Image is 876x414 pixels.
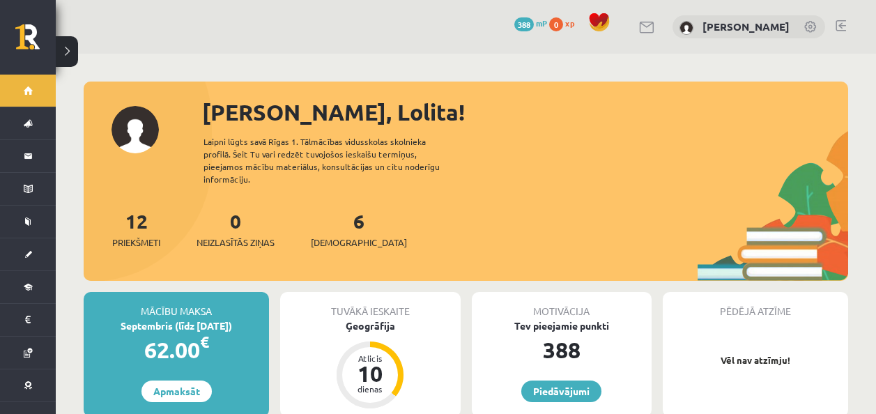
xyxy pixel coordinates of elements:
span: € [200,332,209,352]
a: 388 mP [514,17,547,29]
div: Mācību maksa [84,292,269,319]
span: [DEMOGRAPHIC_DATA] [311,236,407,250]
a: Apmaksāt [141,381,212,402]
a: 6[DEMOGRAPHIC_DATA] [311,208,407,250]
div: Tev pieejamie punkti [472,319,652,333]
span: 388 [514,17,534,31]
div: Atlicis [349,354,391,362]
a: 0Neizlasītās ziņas [197,208,275,250]
span: 0 [549,17,563,31]
a: 0 xp [549,17,581,29]
a: 12Priekšmeti [112,208,160,250]
p: Vēl nav atzīmju! [670,353,841,367]
span: xp [565,17,574,29]
span: mP [536,17,547,29]
div: 62.00 [84,333,269,367]
div: Tuvākā ieskaite [280,292,460,319]
div: 10 [349,362,391,385]
div: dienas [349,385,391,393]
div: [PERSON_NAME], Lolita! [202,95,848,129]
div: Ģeogrāfija [280,319,460,333]
a: Piedāvājumi [521,381,601,402]
img: Lolita Stepanova [679,21,693,35]
div: Laipni lūgts savā Rīgas 1. Tālmācības vidusskolas skolnieka profilā. Šeit Tu vari redzēt tuvojošo... [203,135,464,185]
div: 388 [472,333,652,367]
a: Ģeogrāfija Atlicis 10 dienas [280,319,460,411]
div: Septembris (līdz [DATE]) [84,319,269,333]
div: Pēdējā atzīme [663,292,848,319]
div: Motivācija [472,292,652,319]
span: Neizlasītās ziņas [197,236,275,250]
a: Rīgas 1. Tālmācības vidusskola [15,24,56,59]
span: Priekšmeti [112,236,160,250]
a: [PERSON_NAME] [702,20,790,33]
